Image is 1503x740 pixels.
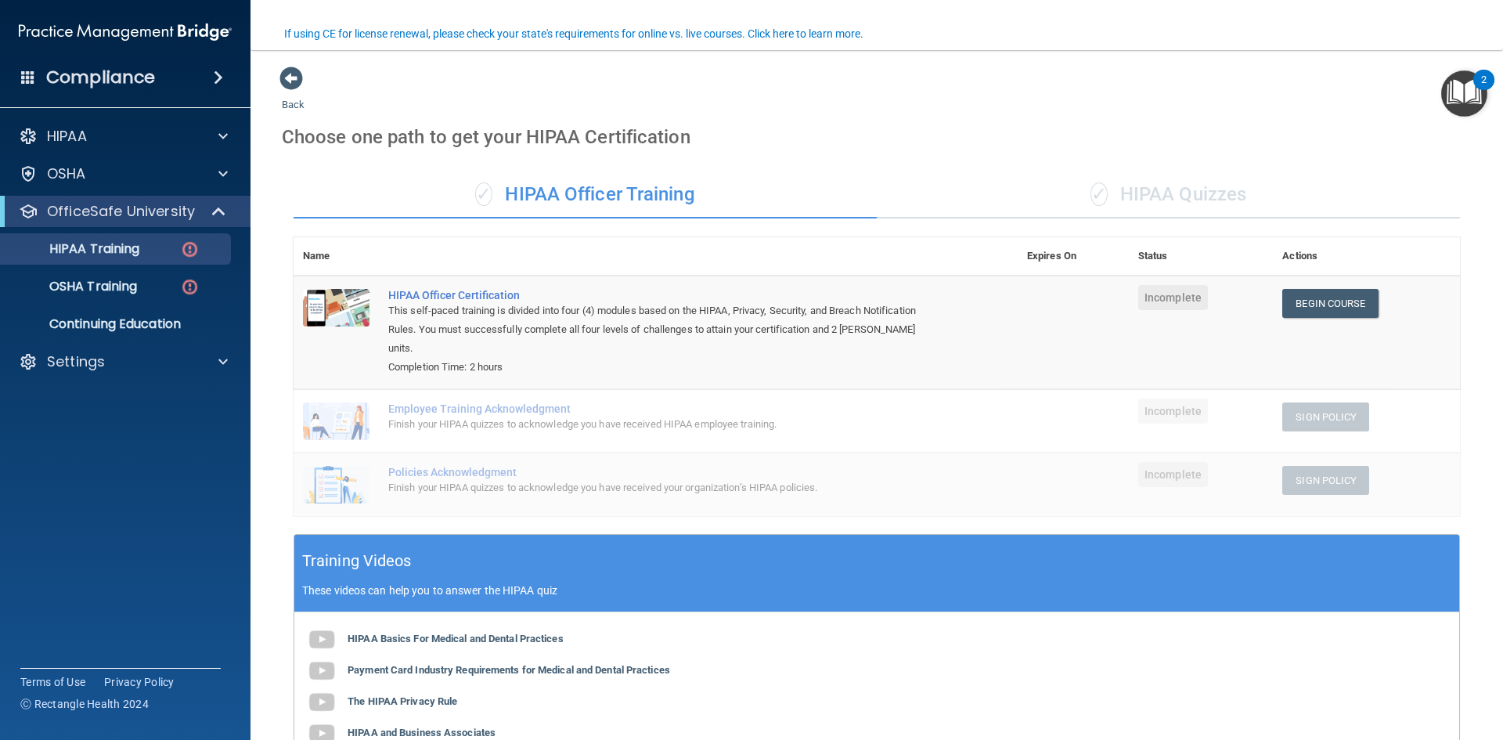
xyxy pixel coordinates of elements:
[1441,70,1487,117] button: Open Resource Center, 2 new notifications
[104,674,175,690] a: Privacy Policy
[19,164,228,183] a: OSHA
[19,16,232,48] img: PMB logo
[282,114,1472,160] div: Choose one path to get your HIPAA Certification
[348,727,496,738] b: HIPAA and Business Associates
[388,358,939,377] div: Completion Time: 2 hours
[19,352,228,371] a: Settings
[19,127,228,146] a: HIPAA
[282,80,305,110] a: Back
[1273,237,1460,276] th: Actions
[47,352,105,371] p: Settings
[306,624,337,655] img: gray_youtube_icon.38fcd6cc.png
[306,687,337,718] img: gray_youtube_icon.38fcd6cc.png
[877,171,1460,218] div: HIPAA Quizzes
[282,26,866,42] button: If using CE for license renewal, please check your state's requirements for online vs. live cours...
[302,547,412,575] h5: Training Videos
[388,402,939,415] div: Employee Training Acknowledgment
[1481,80,1487,100] div: 2
[348,664,670,676] b: Payment Card Industry Requirements for Medical and Dental Practices
[46,67,155,88] h4: Compliance
[1018,237,1129,276] th: Expires On
[47,202,195,221] p: OfficeSafe University
[475,182,492,206] span: ✓
[348,633,564,644] b: HIPAA Basics For Medical and Dental Practices
[1138,399,1208,424] span: Incomplete
[10,316,224,332] p: Continuing Education
[10,241,139,257] p: HIPAA Training
[20,674,85,690] a: Terms of Use
[180,240,200,259] img: danger-circle.6113f641.png
[47,164,86,183] p: OSHA
[388,289,939,301] a: HIPAA Officer Certification
[388,466,939,478] div: Policies Acknowledgment
[19,202,227,221] a: OfficeSafe University
[1138,462,1208,487] span: Incomplete
[1282,289,1378,318] a: Begin Course
[1138,285,1208,310] span: Incomplete
[294,171,877,218] div: HIPAA Officer Training
[388,415,939,434] div: Finish your HIPAA quizzes to acknowledge you have received HIPAA employee training.
[1090,182,1108,206] span: ✓
[1282,466,1369,495] button: Sign Policy
[1282,402,1369,431] button: Sign Policy
[294,237,379,276] th: Name
[284,28,863,39] div: If using CE for license renewal, please check your state's requirements for online vs. live cours...
[388,301,939,358] div: This self-paced training is divided into four (4) modules based on the HIPAA, Privacy, Security, ...
[10,279,137,294] p: OSHA Training
[180,277,200,297] img: danger-circle.6113f641.png
[20,696,149,712] span: Ⓒ Rectangle Health 2024
[306,655,337,687] img: gray_youtube_icon.38fcd6cc.png
[348,695,457,707] b: The HIPAA Privacy Rule
[47,127,87,146] p: HIPAA
[302,584,1451,597] p: These videos can help you to answer the HIPAA quiz
[388,478,939,497] div: Finish your HIPAA quizzes to acknowledge you have received your organization’s HIPAA policies.
[1129,237,1273,276] th: Status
